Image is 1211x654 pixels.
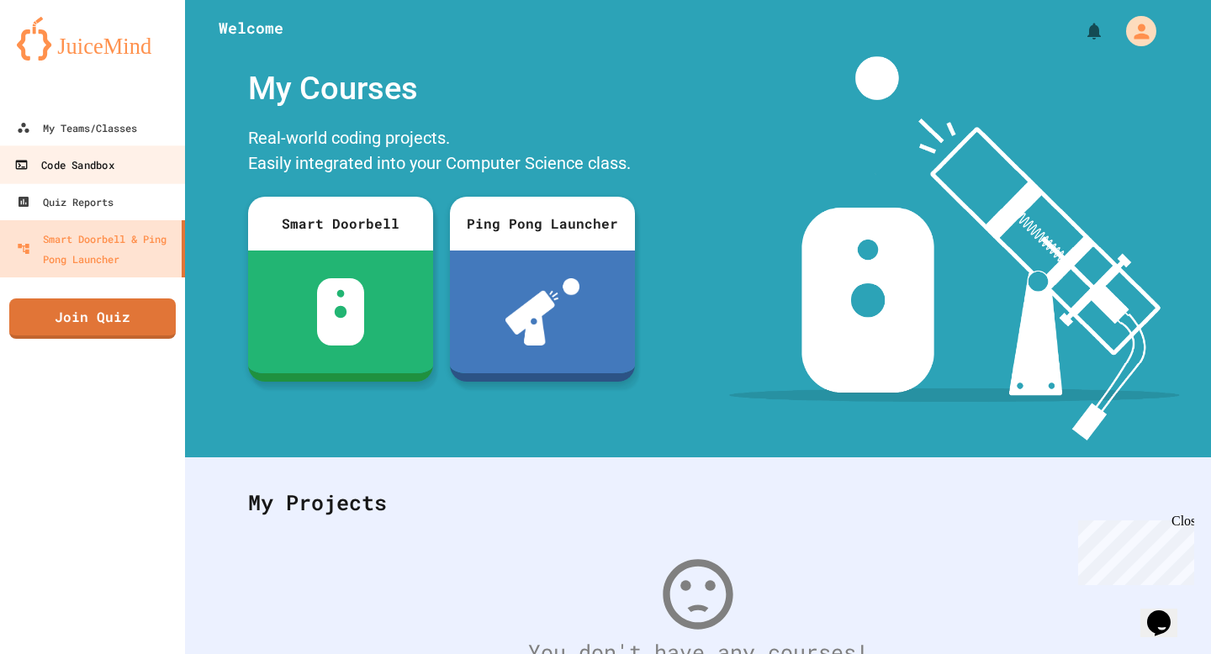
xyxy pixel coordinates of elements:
[240,56,643,121] div: My Courses
[17,17,168,61] img: logo-orange.svg
[317,278,365,345] img: sdb-white.svg
[9,298,176,339] a: Join Quiz
[1053,17,1108,45] div: My Notifications
[248,197,433,251] div: Smart Doorbell
[1108,12,1161,50] div: My Account
[14,155,114,176] div: Code Sandbox
[240,121,643,184] div: Real-world coding projects. Easily integrated into your Computer Science class.
[7,7,116,107] div: Chat with us now!Close
[231,470,1165,535] div: My Projects
[17,118,137,138] div: My Teams/Classes
[729,56,1180,440] img: banner-image-my-projects.png
[505,278,580,345] img: ppl-with-ball.png
[17,192,114,212] div: Quiz Reports
[450,197,635,251] div: Ping Pong Launcher
[17,229,175,269] div: Smart Doorbell & Ping Pong Launcher
[1071,514,1194,585] iframe: chat widget
[1140,587,1194,637] iframe: chat widget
